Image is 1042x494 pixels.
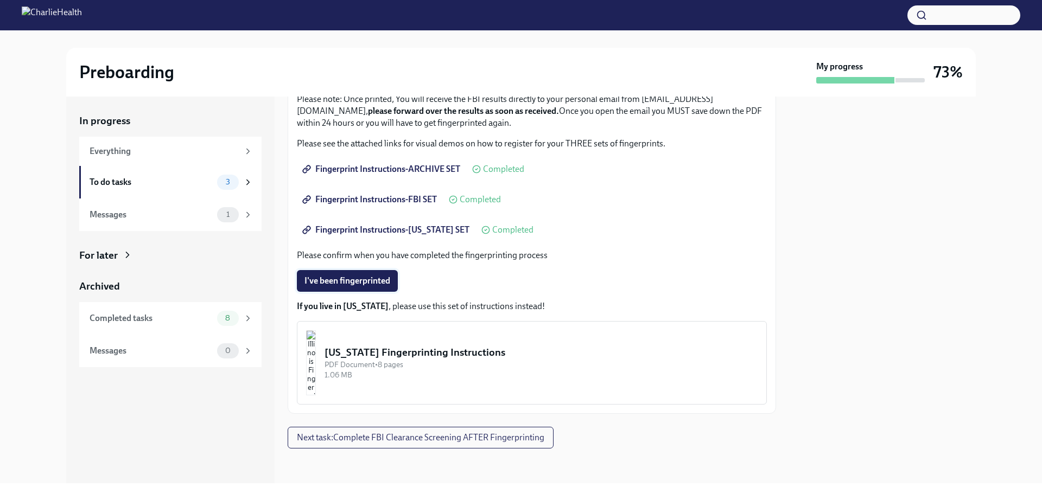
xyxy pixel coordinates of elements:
span: I've been fingerprinted [304,275,390,286]
div: Messages [90,209,213,221]
p: Please confirm when you have completed the fingerprinting process [297,249,767,261]
strong: If you live in [US_STATE] [297,301,389,311]
h2: Preboarding [79,61,174,83]
a: Fingerprint Instructions-[US_STATE] SET [297,219,477,241]
img: CharlieHealth [22,7,82,24]
span: Fingerprint Instructions-ARCHIVE SET [304,164,460,175]
a: Messages0 [79,335,262,367]
div: To do tasks [90,176,213,188]
p: Please see the attached links for visual demos on how to register for your THREE sets of fingerpr... [297,138,767,150]
div: Messages [90,345,213,357]
span: 3 [219,178,237,186]
strong: My progress [816,61,863,73]
span: Completed [460,195,501,204]
div: Everything [90,145,239,157]
a: Fingerprint Instructions-ARCHIVE SET [297,158,468,180]
button: [US_STATE] Fingerprinting InstructionsPDF Document•8 pages1.06 MB [297,321,767,405]
button: I've been fingerprinted [297,270,398,292]
span: 1 [220,210,236,219]
a: Messages1 [79,198,262,231]
a: To do tasks3 [79,166,262,198]
span: Fingerprint Instructions-[US_STATE] SET [304,224,469,235]
a: Completed tasks8 [79,302,262,335]
div: 1.06 MB [325,370,758,380]
img: Illinois Fingerprinting Instructions [306,330,316,395]
div: Completed tasks [90,312,213,324]
div: For later [79,248,118,262]
a: Everything [79,137,262,166]
a: In progress [79,114,262,128]
a: For later [79,248,262,262]
button: Next task:Complete FBI Clearance Screening AFTER Fingerprinting [288,427,554,448]
span: Next task : Complete FBI Clearance Screening AFTER Fingerprinting [297,432,544,443]
strong: please forward over the results as soon as received. [368,106,559,116]
span: 0 [219,347,237,355]
span: Fingerprint Instructions-FBI SET [304,194,437,205]
span: 8 [219,314,237,322]
a: Fingerprint Instructions-FBI SET [297,189,444,210]
p: Please note: Once printed, You will receive the FBI results directly to your personal email from ... [297,93,767,129]
span: Completed [492,226,533,234]
span: Completed [483,165,524,174]
p: , please use this set of instructions instead! [297,300,767,312]
div: PDF Document • 8 pages [325,360,758,370]
div: [US_STATE] Fingerprinting Instructions [325,345,758,360]
h3: 73% [933,62,963,82]
a: Archived [79,279,262,293]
